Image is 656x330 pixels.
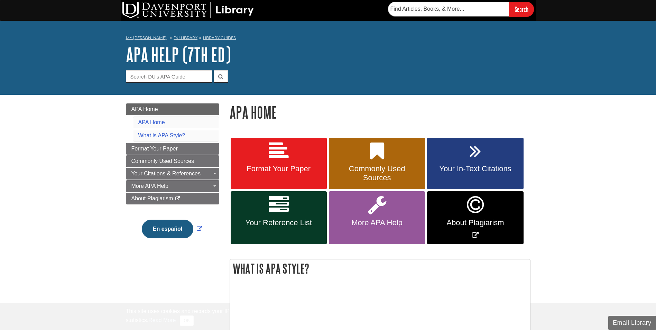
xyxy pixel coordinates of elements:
[126,155,219,167] a: Commonly Used Sources
[231,138,327,190] a: Format Your Paper
[329,138,425,190] a: Commonly Used Sources
[432,164,518,173] span: Your In-Text Citations
[138,132,185,138] a: What is APA Style?
[231,191,327,244] a: Your Reference List
[140,226,204,232] a: Link opens in new window
[126,307,530,326] div: This site uses cookies and records your IP address for usage statistics. Additionally, we use Goo...
[334,164,420,182] span: Commonly Used Sources
[334,218,420,227] span: More APA Help
[509,2,534,17] input: Search
[131,195,173,201] span: About Plagiarism
[180,315,193,326] button: Close
[388,2,534,17] form: Searches DU Library's articles, books, and more
[608,316,656,330] button: Email Library
[126,44,231,65] a: APA Help (7th Ed)
[126,35,167,41] a: My [PERSON_NAME]
[148,317,176,323] a: Read More
[126,143,219,155] a: Format Your Paper
[427,138,523,190] a: Your In-Text Citations
[131,171,201,176] span: Your Citations & References
[432,218,518,227] span: About Plagiarism
[126,180,219,192] a: More APA Help
[203,35,236,40] a: Library Guides
[236,164,322,173] span: Format Your Paper
[329,191,425,244] a: More APA Help
[131,106,158,112] span: APA Home
[175,196,181,201] i: This link opens in a new window
[236,218,322,227] span: Your Reference List
[174,35,197,40] a: DU Library
[131,183,168,189] span: More APA Help
[142,220,193,238] button: En español
[427,191,523,244] a: Link opens in new window
[131,158,194,164] span: Commonly Used Sources
[126,70,212,82] input: Search DU's APA Guide
[122,2,254,18] img: DU Library
[230,259,530,278] h2: What is APA Style?
[126,168,219,180] a: Your Citations & References
[230,103,530,121] h1: APA Home
[126,33,530,44] nav: breadcrumb
[388,2,509,16] input: Find Articles, Books, & More...
[126,103,219,250] div: Guide Page Menu
[126,103,219,115] a: APA Home
[126,193,219,204] a: About Plagiarism
[138,119,165,125] a: APA Home
[131,146,178,152] span: Format Your Paper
